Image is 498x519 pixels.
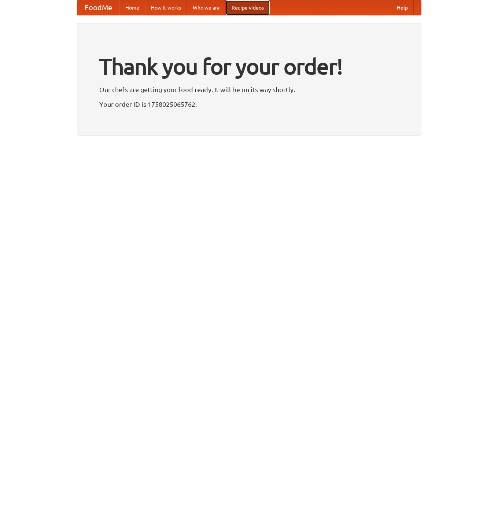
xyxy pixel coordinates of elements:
[226,0,270,15] a: Recipe videos
[99,84,399,95] p: Our chefs are getting your food ready. It will be on its way shortly.
[145,0,187,15] a: How it works
[187,0,226,15] a: Who we are
[119,0,145,15] a: Home
[77,0,119,15] a: FoodMe
[99,99,399,110] p: Your order ID is 1758025065762.
[391,0,414,15] a: Help
[99,49,399,84] h1: Thank you for your order!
